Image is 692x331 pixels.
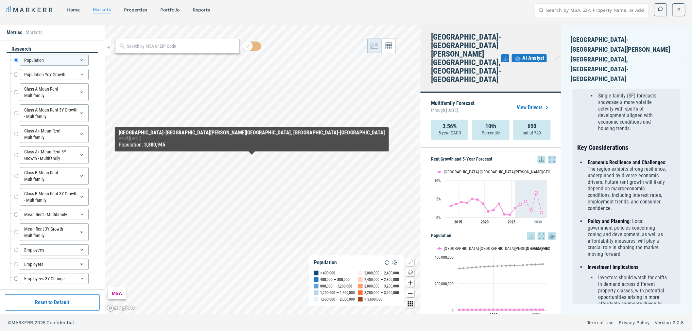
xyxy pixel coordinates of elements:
[20,55,89,66] div: Population
[518,308,520,311] path: Sunday, 14 Dec, 18:00, 3,810,689. Minneapolis-St. Paul-Bloomington, MN-WI.
[539,308,542,311] path: Saturday, 14 Dec, 18:00, 3,955,201. Minneapolis-St. Paul-Bloomington, MN-WI.
[535,308,537,311] path: Friday, 14 Dec, 18:00, 3,915,196. Minneapolis-St. Paul-Bloomington, MN-WI.
[475,308,478,311] path: Monday, 14 Dec, 18:00, 3,574,498. Minneapolis-St. Paul-Bloomington, MN-WI.
[20,244,89,255] div: Employees
[588,218,630,224] strong: Policy and Planning
[597,274,667,320] li: Investors should watch for shifts in demand across different property classes, with potential opp...
[588,264,667,270] p: :
[20,69,89,80] div: Population YoY Growth
[482,130,500,136] p: Percentile
[124,7,147,12] a: properties
[501,265,503,267] path: Tuesday, 14 Dec, 18:00, 332,891,000. USA.
[435,255,454,260] text: 400,000,000
[442,123,457,130] strong: 3.56%
[20,223,89,241] div: Mean Rent 3Y Growth - Multifamily
[505,265,508,267] path: Wednesday, 14 Dec, 18:00, 334,326,000. USA.
[513,308,516,311] path: Saturday, 14 Dec, 18:00, 3,783,710. Minneapolis-St. Paul-Bloomington, MN-WI.
[490,313,497,317] text: 2020
[458,263,545,270] g: USA, line 2 of 2 with 20 data points.
[320,296,355,303] div: 1,600,000 — 2,000,000
[407,289,414,297] button: Zoom out map button
[314,259,337,266] div: Population
[444,246,650,251] text: [GEOGRAPHIC_DATA]-[GEOGRAPHIC_DATA][PERSON_NAME][GEOGRAPHIC_DATA], [GEOGRAPHIC_DATA]-[GEOGRAPHIC_...
[539,263,542,266] path: Saturday, 14 Dec, 18:00, 345,074,000. USA.
[655,319,684,326] a: Version 2.0.8
[535,263,537,266] path: Friday, 14 Dec, 18:00, 343,754,000. USA.
[458,308,461,311] path: Wednesday, 14 Dec, 18:00, 3,442,164. Minneapolis-St. Paul-Bloomington, MN-WI.
[107,305,135,312] a: Mapbox logo
[320,276,350,283] div: 400,000 — 800,000
[407,269,414,276] button: Change style map button
[479,266,482,268] path: Wednesday, 14 Dec, 18:00, 325,742,000. USA.
[466,202,469,204] path: Monday, 29 Aug, 19:00, 3.91. Minneapolis-St. Paul-Bloomington, MN-WI.
[471,266,474,269] path: Sunday, 14 Dec, 18:00, 320,815,000. USA.
[119,130,385,136] div: [GEOGRAPHIC_DATA]-[GEOGRAPHIC_DATA][PERSON_NAME][GEOGRAPHIC_DATA], [GEOGRAPHIC_DATA]-[GEOGRAPHIC_...
[462,267,465,270] path: Friday, 14 Dec, 18:00, 315,877,000. USA.
[431,106,475,114] span: through [DATE]
[526,308,529,311] path: Tuesday, 14 Dec, 18:00, 3,861,670. Minneapolis-St. Paul-Bloomington, MN-WI.
[431,164,556,229] div: Rent Growth and 5-Year Forecast. Highcharts interactive chart.
[505,308,508,311] path: Wednesday, 14 Dec, 18:00, 3,724,741. Minneapolis-St. Paul-Bloomington, MN-WI.
[514,207,517,209] path: Friday, 29 Aug, 19:00, 2.53. Minneapolis-St. Paul-Bloomington, MN-WI.
[578,142,667,153] h3: Key Considerations
[435,282,454,286] text: 200,000,000
[364,270,399,276] div: 2,000,000 — 2,400,000
[5,294,100,311] button: Reset to Default
[160,7,180,12] a: Portfolio
[512,54,547,62] button: AI Analyst
[7,45,98,53] div: research
[431,33,501,84] h4: [GEOGRAPHIC_DATA]-[GEOGRAPHIC_DATA][PERSON_NAME][GEOGRAPHIC_DATA], [GEOGRAPHIC_DATA]-[GEOGRAPHIC_...
[487,210,490,213] path: Saturday, 29 Aug, 19:00, 1.62. Minneapolis-St. Paul-Bloomington, MN-WI.
[493,209,495,211] path: Sunday, 29 Aug, 19:00, 2. Minneapolis-St. Paul-Bloomington, MN-WI.
[501,308,503,311] path: Tuesday, 14 Dec, 18:00, 3,711,772. Minneapolis-St. Paul-Bloomington, MN-WI.
[460,201,463,203] path: Saturday, 29 Aug, 19:00, 4.16. Minneapolis-St. Paul-Bloomington, MN-WI.
[46,320,74,325] span: Confidential
[588,159,667,212] p: : The region exhibits strong resilience, underpinned by diverse economic drivers. Future rent gro...
[454,220,462,224] tspan: 2015
[486,123,496,130] strong: 10th
[535,191,538,194] path: Wednesday, 29 Aug, 19:00, 6.77. Minneapolis-St. Paul-Bloomington, MN-WI.
[436,197,441,201] text: 5%
[20,146,89,164] div: Class A+ Mean Rent 3Y Growth - Multifamily
[108,287,126,299] div: MSA
[475,266,478,269] path: Monday, 14 Dec, 18:00, 323,318,000. USA.
[452,308,454,313] text: 0
[541,211,543,214] path: Thursday, 29 Aug, 19:00, 1.34. Minneapolis-St. Paul-Bloomington, MN-WI.
[383,259,391,267] img: Reload Legend
[119,141,385,149] div: Population :
[431,232,556,240] h5: Population
[530,263,533,266] path: Thursday, 14 Dec, 18:00, 342,385,000. USA.
[8,320,11,325] span: ©
[462,308,465,311] path: Friday, 14 Dec, 18:00, 3,476,066. Minneapolis-St. Paul-Bloomington, MN-WI.
[496,265,499,267] path: Monday, 14 Dec, 18:00, 332,062,000. USA.
[597,93,667,132] li: Single-family (SF) forecasts showcase a more volatile activity with spurts of development aligned...
[467,267,469,269] path: Saturday, 14 Dec, 18:00, 318,276,000. USA.
[619,319,650,326] a: Privacy Policy
[320,283,352,289] div: 800,000 — 1,200,000
[20,167,89,185] div: Class B Mean Rent - Multifamily
[144,142,165,148] b: 3,800,945
[407,258,414,266] button: Show/Hide Legend Map Button
[509,214,511,216] path: Thursday, 29 Aug, 19:00, 0.71. Minneapolis-St. Paul-Bloomington, MN-WI.
[434,179,441,183] text: 10%
[509,308,512,311] path: Thursday, 14 Dec, 18:00, 3,755,376. Minneapolis-St. Paul-Bloomington, MN-WI.
[439,130,461,136] p: 5-year CAGR
[588,218,667,257] p: : Local government policies concerning zoning and development, as well as affordability measures,...
[364,283,399,289] div: 2,800,000 — 3,200,000
[523,130,541,136] p: out of 729
[26,29,43,37] li: Markets
[571,35,682,89] div: [GEOGRAPHIC_DATA]-[GEOGRAPHIC_DATA][PERSON_NAME][GEOGRAPHIC_DATA], [GEOGRAPHIC_DATA]-[GEOGRAPHIC_...
[436,216,441,220] text: 0%
[471,308,474,311] path: Sunday, 14 Dec, 18:00, 3,543,006. Minneapolis-St. Paul-Bloomington, MN-WI.
[526,264,529,266] path: Tuesday, 14 Dec, 18:00, 340,970,000. USA.
[20,125,89,143] div: Class A+ Mean Rent - Multifamily
[488,265,491,268] path: Friday, 14 Dec, 18:00, 329,659,000. USA.
[530,209,533,212] path: Tuesday, 29 Aug, 19:00, 1.88. Minneapolis-St. Paul-Bloomington, MN-WI.
[522,308,525,311] path: Monday, 14 Dec, 18:00, 3,837,154. Minneapolis-St. Paul-Bloomington, MN-WI.
[542,308,545,311] path: Thursday, 14 Aug, 19:00, 3,987,911. Minneapolis-St. Paul-Bloomington, MN-WI.
[530,308,533,311] path: Thursday, 14 Dec, 18:00, 3,889,846. Minneapolis-St. Paul-Bloomington, MN-WI.
[450,205,453,207] path: Thursday, 29 Aug, 19:00, 3.07. Minneapolis-St. Paul-Bloomington, MN-WI.
[482,202,485,205] path: Thursday, 29 Aug, 19:00, 3.75. Minneapolis-St. Paul-Bloomington, MN-WI.
[11,320,35,325] span: MARKERR
[588,264,639,270] strong: Investment Implications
